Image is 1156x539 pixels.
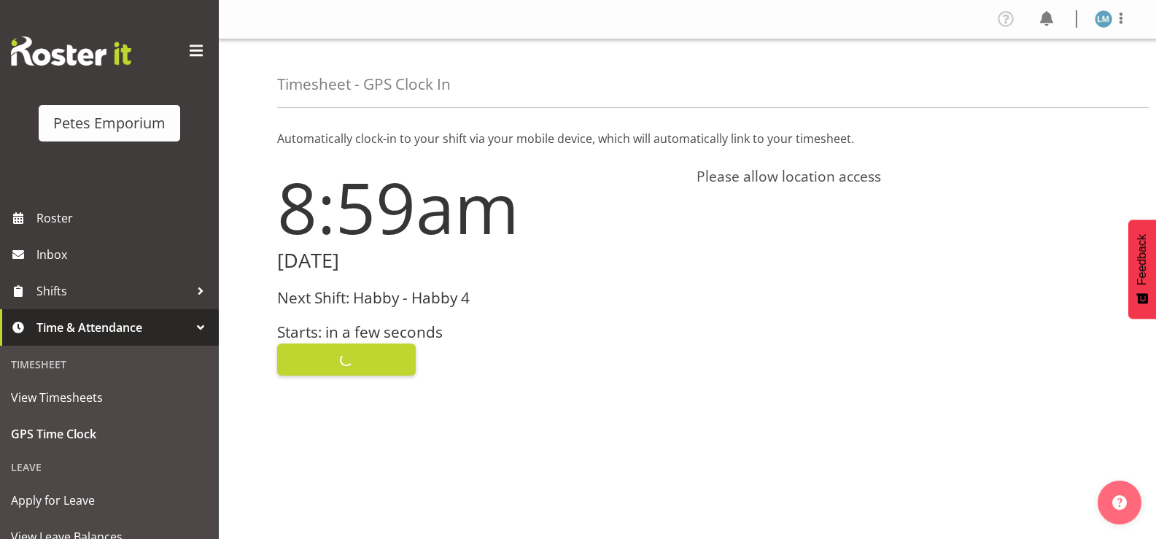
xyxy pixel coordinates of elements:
span: Shifts [36,280,190,302]
h2: [DATE] [277,249,679,272]
h4: Please allow location access [697,168,1098,185]
button: Feedback - Show survey [1128,220,1156,319]
a: Apply for Leave [4,482,215,519]
h3: Next Shift: Habby - Habby 4 [277,290,679,306]
img: help-xxl-2.png [1112,495,1127,510]
h3: Starts: in a few seconds [277,324,679,341]
div: Leave [4,452,215,482]
span: Time & Attendance [36,317,190,338]
p: Automatically clock-in to your shift via your mobile device, which will automatically link to you... [277,130,1098,147]
h1: 8:59am [277,168,679,247]
span: Apply for Leave [11,489,208,511]
img: Rosterit website logo [11,36,131,66]
span: Inbox [36,244,212,265]
h4: Timesheet - GPS Clock In [277,76,451,93]
div: Timesheet [4,349,215,379]
span: Roster [36,207,212,229]
a: View Timesheets [4,379,215,416]
a: GPS Time Clock [4,416,215,452]
span: GPS Time Clock [11,423,208,445]
div: Petes Emporium [53,112,166,134]
img: lianne-morete5410.jpg [1095,10,1112,28]
span: Feedback [1136,234,1149,285]
span: View Timesheets [11,387,208,408]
